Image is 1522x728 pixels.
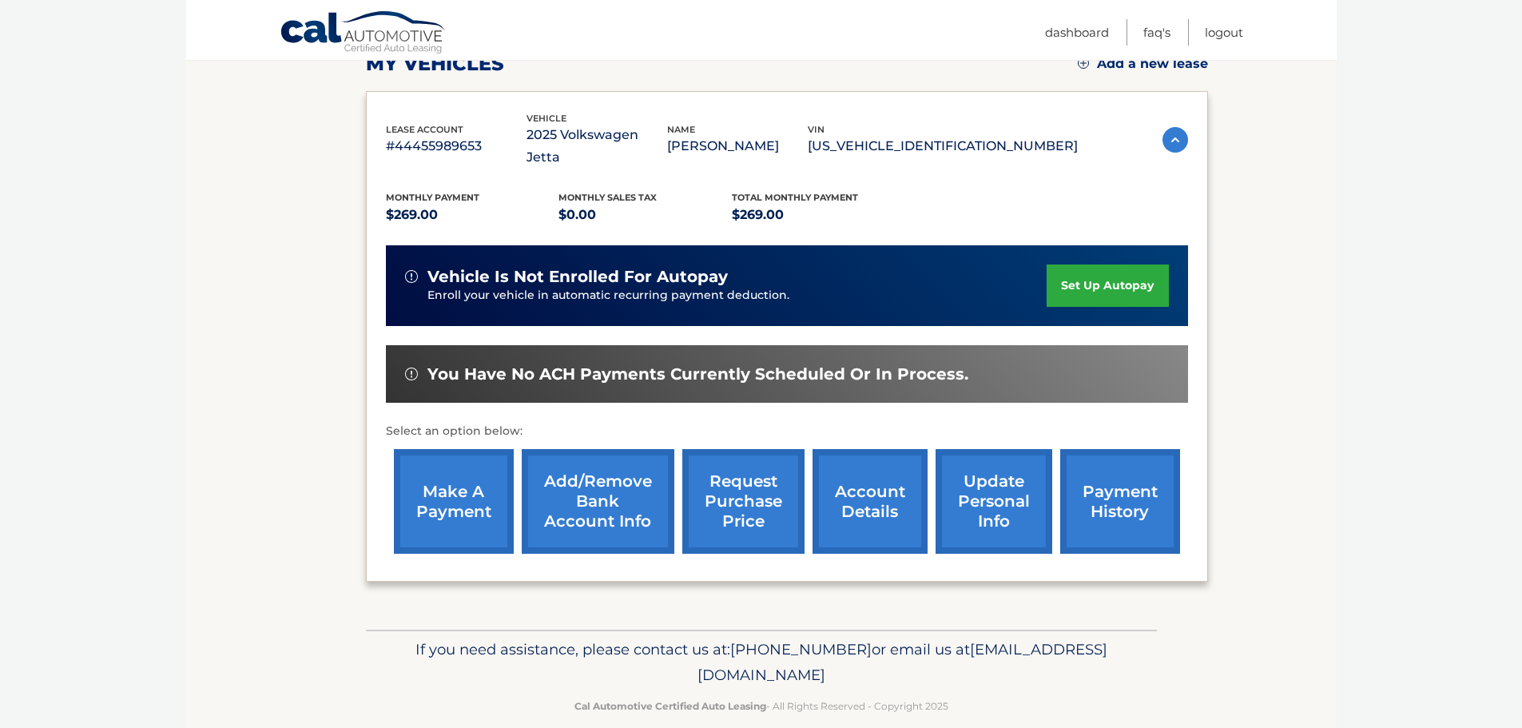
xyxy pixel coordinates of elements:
[427,267,728,287] span: vehicle is not enrolled for autopay
[386,135,527,157] p: #44455989653
[1045,19,1109,46] a: Dashboard
[1205,19,1243,46] a: Logout
[697,640,1107,684] span: [EMAIL_ADDRESS][DOMAIN_NAME]
[522,449,674,554] a: Add/Remove bank account info
[386,124,463,135] span: lease account
[527,113,566,124] span: vehicle
[732,192,858,203] span: Total Monthly Payment
[732,204,905,226] p: $269.00
[405,368,418,380] img: alert-white.svg
[376,698,1146,714] p: - All Rights Reserved - Copyright 2025
[808,124,825,135] span: vin
[667,135,808,157] p: [PERSON_NAME]
[280,10,447,57] a: Cal Automotive
[1143,19,1170,46] a: FAQ's
[386,192,479,203] span: Monthly Payment
[427,364,968,384] span: You have no ACH payments currently scheduled or in process.
[386,422,1188,441] p: Select an option below:
[1060,449,1180,554] a: payment history
[667,124,695,135] span: name
[527,124,667,169] p: 2025 Volkswagen Jetta
[813,449,928,554] a: account details
[1078,58,1089,69] img: add.svg
[574,700,766,712] strong: Cal Automotive Certified Auto Leasing
[558,204,732,226] p: $0.00
[808,135,1078,157] p: [US_VEHICLE_IDENTIFICATION_NUMBER]
[558,192,657,203] span: Monthly sales Tax
[366,52,504,76] h2: my vehicles
[386,204,559,226] p: $269.00
[682,449,805,554] a: request purchase price
[405,270,418,283] img: alert-white.svg
[1047,265,1168,307] a: set up autopay
[427,287,1047,304] p: Enroll your vehicle in automatic recurring payment deduction.
[936,449,1052,554] a: update personal info
[376,637,1146,688] p: If you need assistance, please contact us at: or email us at
[1162,127,1188,153] img: accordion-active.svg
[1078,56,1208,72] a: Add a new lease
[394,449,514,554] a: make a payment
[730,640,872,658] span: [PHONE_NUMBER]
